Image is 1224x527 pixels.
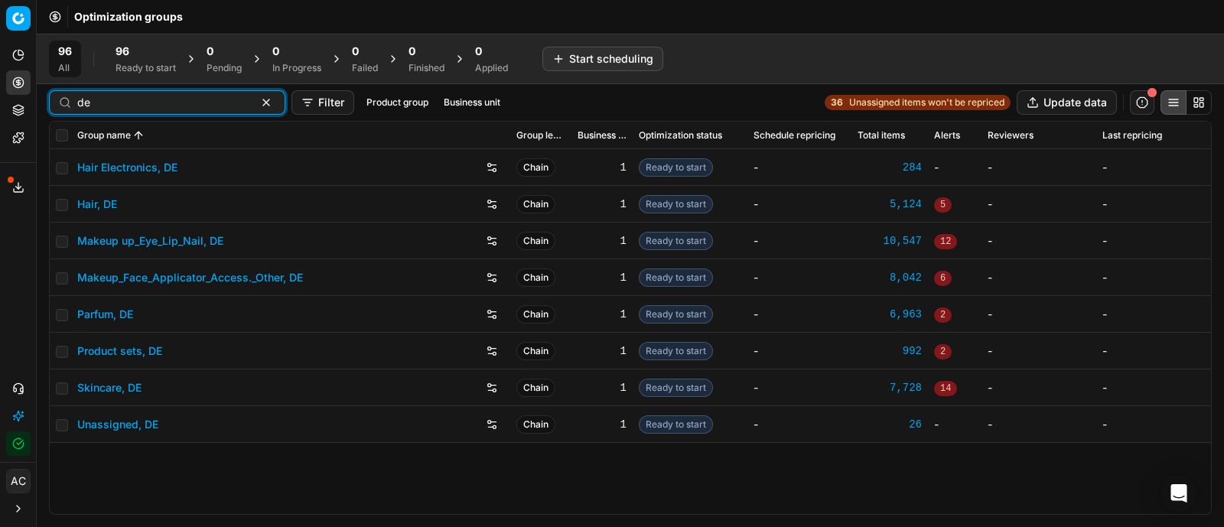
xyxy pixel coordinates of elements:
[934,234,957,249] span: 12
[1096,296,1211,333] td: -
[77,380,142,395] a: Skincare, DE
[639,268,713,287] span: Ready to start
[516,379,555,397] span: Chain
[1096,223,1211,259] td: -
[1096,333,1211,369] td: -
[1096,259,1211,296] td: -
[754,129,835,142] span: Schedule repricing
[858,233,922,249] a: 10,547
[542,47,663,71] button: Start scheduling
[77,270,303,285] a: Makeup_Face_Applicator_Access._Other, DE
[981,333,1096,369] td: -
[516,232,555,250] span: Chain
[409,62,444,74] div: Finished
[747,223,851,259] td: -
[578,343,627,359] div: 1
[747,149,851,186] td: -
[639,129,722,142] span: Optimization status
[116,62,176,74] div: Ready to start
[858,160,922,175] a: 284
[578,380,627,395] div: 1
[272,44,279,59] span: 0
[639,342,713,360] span: Ready to start
[831,96,843,109] strong: 36
[578,417,627,432] div: 1
[77,307,133,322] a: Parfum, DE
[7,470,30,493] span: AC
[934,344,952,359] span: 2
[981,223,1096,259] td: -
[272,62,321,74] div: In Progress
[858,343,922,359] a: 992
[1096,406,1211,443] td: -
[858,197,922,212] a: 5,124
[578,270,627,285] div: 1
[1102,129,1162,142] span: Last repricing
[516,415,555,434] span: Chain
[77,129,131,142] span: Group name
[58,44,72,59] span: 96
[747,406,851,443] td: -
[858,129,905,142] span: Total items
[516,195,555,213] span: Chain
[77,233,223,249] a: Makeup up_Eye_Lip_Nail, DE
[516,158,555,177] span: Chain
[981,369,1096,406] td: -
[981,259,1096,296] td: -
[578,129,627,142] span: Business unit
[475,62,508,74] div: Applied
[409,44,415,59] span: 0
[747,296,851,333] td: -
[578,307,627,322] div: 1
[438,93,506,112] button: Business unit
[747,369,851,406] td: -
[360,93,435,112] button: Product group
[747,259,851,296] td: -
[516,129,565,142] span: Group level
[74,9,183,24] span: Optimization groups
[747,333,851,369] td: -
[639,195,713,213] span: Ready to start
[639,305,713,324] span: Ready to start
[639,415,713,434] span: Ready to start
[639,232,713,250] span: Ready to start
[6,469,31,493] button: AC
[858,417,922,432] a: 26
[77,417,158,432] a: Unassigned, DE
[825,95,1011,110] a: 36Unassigned items won't be repriced
[981,296,1096,333] td: -
[858,270,922,285] a: 8,042
[928,149,981,186] td: -
[988,129,1034,142] span: Reviewers
[1096,186,1211,223] td: -
[578,197,627,212] div: 1
[858,307,922,322] a: 6,963
[77,160,177,175] a: Hair Electronics, DE
[578,233,627,249] div: 1
[934,271,952,286] span: 6
[207,62,242,74] div: Pending
[639,158,713,177] span: Ready to start
[352,62,378,74] div: Failed
[578,160,627,175] div: 1
[77,95,245,110] input: Search
[639,379,713,397] span: Ready to start
[516,305,555,324] span: Chain
[516,342,555,360] span: Chain
[74,9,183,24] nav: breadcrumb
[58,62,72,74] div: All
[516,268,555,287] span: Chain
[858,380,922,395] a: 7,728
[934,307,952,323] span: 2
[207,44,213,59] span: 0
[1017,90,1117,115] button: Update data
[77,197,117,212] a: Hair, DE
[116,44,129,59] span: 96
[1096,369,1211,406] td: -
